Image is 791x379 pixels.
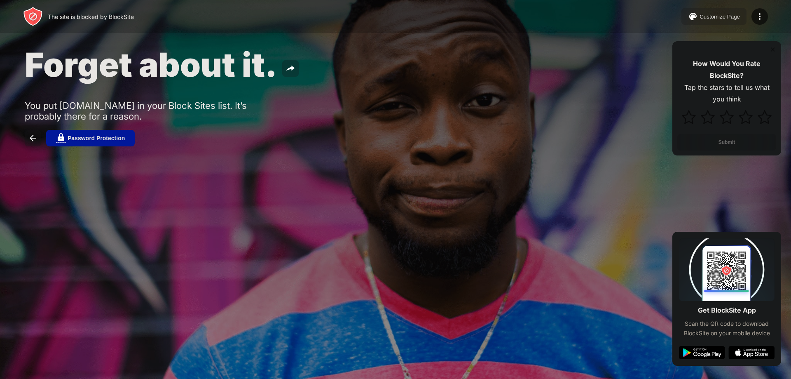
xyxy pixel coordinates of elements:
button: Submit [677,134,776,151]
img: star.svg [720,110,734,124]
img: app-store.svg [728,346,775,359]
img: pallet.svg [688,12,698,21]
img: google-play.svg [679,346,725,359]
img: qrcode.svg [679,238,775,301]
img: share.svg [286,64,295,73]
div: Customize Page [700,14,740,20]
img: rate-us-close.svg [770,46,776,53]
div: Get BlockSite App [698,304,756,316]
img: star.svg [758,110,772,124]
img: header-logo.svg [23,7,43,26]
div: Scan the QR code to download BlockSite on your mobile device [679,319,775,338]
span: Forget about it. [25,45,277,85]
div: How Would You Rate BlockSite? [677,58,776,82]
img: star.svg [682,110,696,124]
img: menu-icon.svg [755,12,765,21]
button: Password Protection [46,130,135,146]
div: You put [DOMAIN_NAME] in your Block Sites list. It’s probably there for a reason. [25,100,279,122]
div: The site is blocked by BlockSite [48,13,134,20]
div: Tap the stars to tell us what you think [677,82,776,106]
img: back.svg [28,133,38,143]
div: Password Protection [68,135,125,141]
img: star.svg [701,110,715,124]
button: Customize Page [681,8,747,25]
img: password.svg [56,133,66,143]
img: star.svg [739,110,753,124]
